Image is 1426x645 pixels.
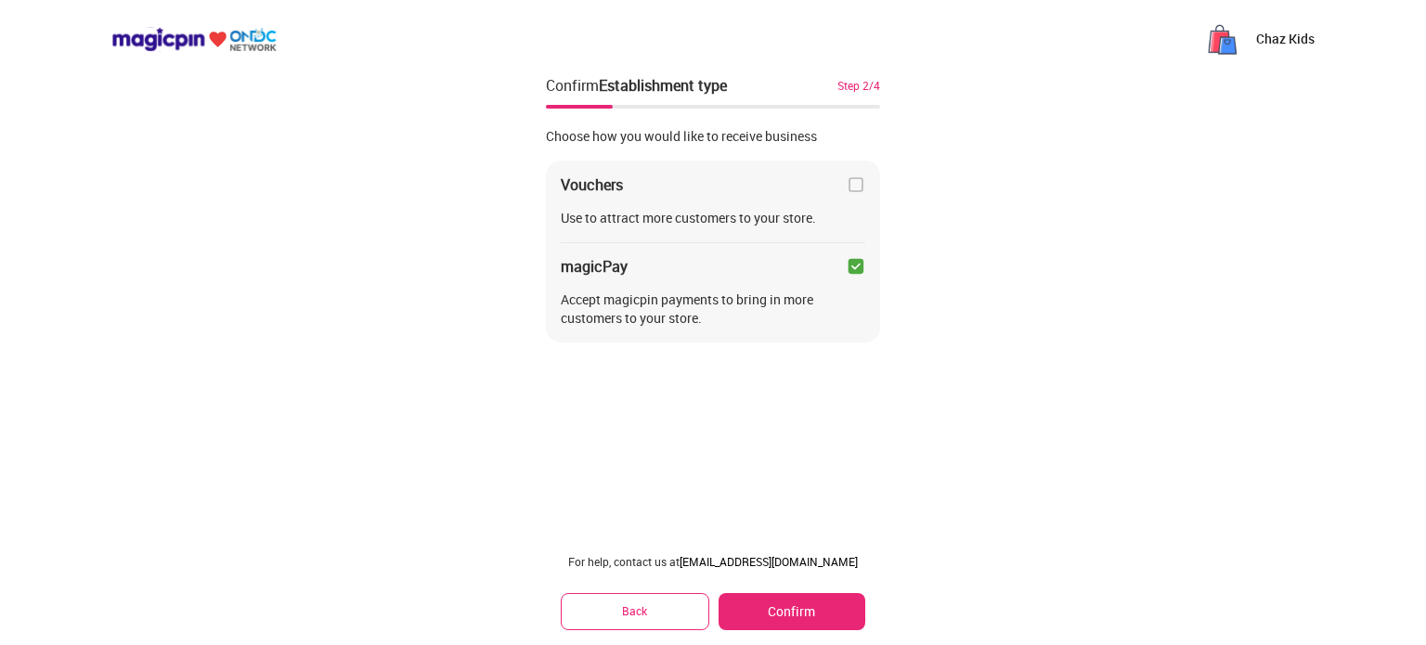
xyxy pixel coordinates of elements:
img: PH-g96n09aFskHrU9yybL88Q3zUNYijZIRTkmVs5ROI_6hdY0EGCS7JxCQUwo5tYTot2xsgp9XB0NaiXFJDSaokRPrs [1204,20,1241,58]
div: Step 2/4 [837,77,880,94]
button: Back [561,593,709,629]
div: Choose how you would like to receive business [546,127,880,146]
div: For help, contact us at [561,554,865,569]
p: Chaz Kids [1256,30,1315,48]
div: Vouchers [561,175,623,194]
div: Accept magicpin payments to bring in more customers to your store. [561,290,865,328]
div: Use to attract more customers to your store. [561,209,865,227]
a: [EMAIL_ADDRESS][DOMAIN_NAME] [680,554,858,569]
div: magicPay [561,257,628,276]
div: Confirm [546,74,727,97]
img: home-delivery-unchecked-checkbox-icon.f10e6f61.svg [847,175,865,194]
button: Confirm [719,593,865,630]
img: checkbox_green.749048da.svg [847,257,865,276]
img: ondc-logo-new-small.8a59708e.svg [111,27,277,52]
div: Establishment type [599,75,727,96]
